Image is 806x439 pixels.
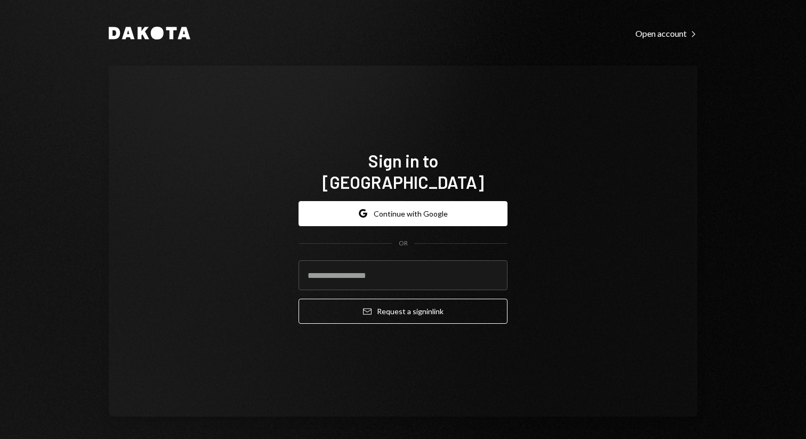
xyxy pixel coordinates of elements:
h1: Sign in to [GEOGRAPHIC_DATA] [299,150,507,193]
div: Open account [635,28,697,39]
a: Open account [635,27,697,39]
button: Continue with Google [299,201,507,226]
button: Request a signinlink [299,299,507,324]
div: OR [399,239,408,248]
